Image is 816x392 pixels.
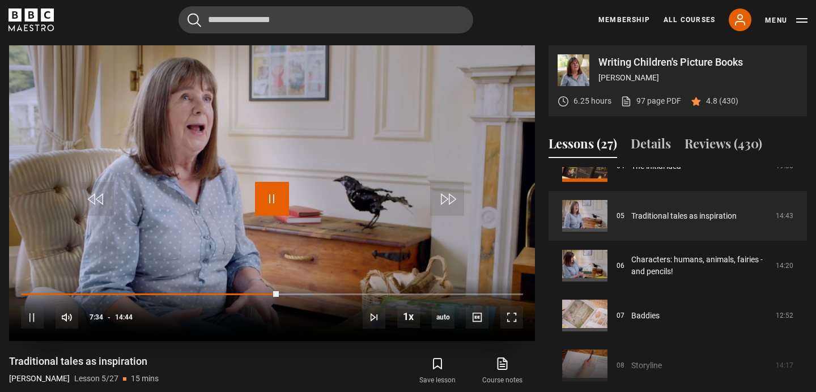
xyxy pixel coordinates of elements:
a: Characters: humans, animals, fairies - and pencils! [631,254,769,278]
button: Next Lesson [363,306,385,329]
a: The initial idea [631,160,681,172]
button: Captions [466,306,488,329]
video-js: Video Player [9,45,535,341]
a: Membership [598,15,650,25]
span: 14:44 [115,307,133,327]
button: Save lesson [405,355,470,387]
button: Toggle navigation [765,15,807,26]
button: Submit the search query [188,13,201,27]
span: auto [432,306,454,329]
button: Fullscreen [500,306,523,329]
p: 6.25 hours [573,95,611,107]
a: All Courses [664,15,715,25]
p: Lesson 5/27 [74,373,118,385]
span: - [108,313,110,321]
span: 7:34 [90,307,103,327]
button: Pause [21,306,44,329]
a: 97 page PDF [620,95,681,107]
svg: BBC Maestro [8,8,54,31]
p: 4.8 (430) [706,95,738,107]
div: Current quality: 1080p [432,306,454,329]
button: Playback Rate [397,305,420,328]
a: Baddies [631,310,660,322]
p: [PERSON_NAME] [598,72,798,84]
p: Writing Children's Picture Books [598,57,798,67]
button: Lessons (27) [549,134,617,158]
a: Traditional tales as inspiration [631,210,737,222]
h1: Traditional tales as inspiration [9,355,159,368]
button: Details [631,134,671,158]
div: Progress Bar [21,293,523,296]
button: Mute [56,306,78,329]
input: Search [178,6,473,33]
p: [PERSON_NAME] [9,373,70,385]
a: Course notes [470,355,535,387]
button: Reviews (430) [685,134,762,158]
p: 15 mins [131,373,159,385]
